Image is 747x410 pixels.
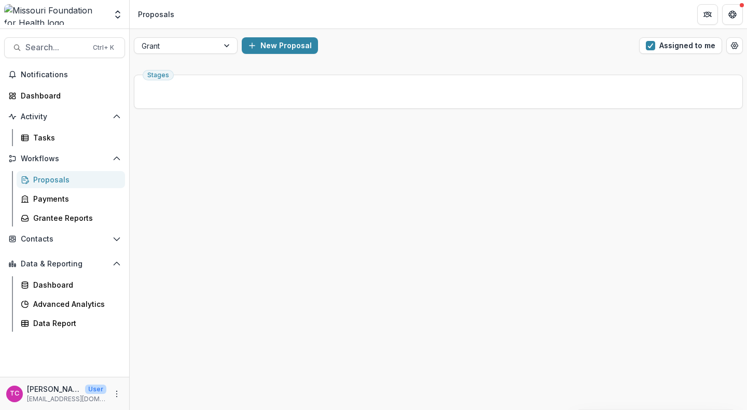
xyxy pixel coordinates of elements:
div: Ctrl + K [91,42,116,53]
nav: breadcrumb [134,7,178,22]
button: Open Data & Reporting [4,256,125,272]
a: Payments [17,190,125,207]
div: Tasks [33,132,117,143]
button: Assigned to me [639,37,722,54]
div: Dashboard [33,279,117,290]
button: New Proposal [242,37,318,54]
a: Advanced Analytics [17,295,125,313]
button: Open Contacts [4,231,125,247]
button: Search... [4,37,125,58]
div: Advanced Analytics [33,299,117,309]
div: Data Report [33,318,117,329]
div: Dashboard [21,90,117,101]
p: User [85,385,106,394]
a: Grantee Reports [17,209,125,227]
p: [EMAIL_ADDRESS][DOMAIN_NAME] [27,394,106,404]
a: Proposals [17,171,125,188]
div: Payments [33,193,117,204]
div: Grantee Reports [33,213,117,223]
button: Open Workflows [4,150,125,167]
a: Dashboard [4,87,125,104]
button: Open table manager [726,37,743,54]
span: Search... [25,43,87,52]
span: Notifications [21,70,121,79]
button: Partners [697,4,718,25]
button: Get Help [722,4,743,25]
span: Activity [21,112,108,121]
div: Proposals [138,9,174,20]
button: More [110,388,123,400]
span: Data & Reporting [21,260,108,268]
a: Data Report [17,315,125,332]
p: [PERSON_NAME] [27,384,81,394]
button: Open entity switcher [110,4,125,25]
span: Stages [147,72,169,79]
a: Dashboard [17,276,125,293]
img: Missouri Foundation for Health logo [4,4,106,25]
button: Notifications [4,66,125,83]
a: Tasks [17,129,125,146]
span: Contacts [21,235,108,244]
button: Open Activity [4,108,125,125]
div: Tori Cope [10,390,19,397]
div: Proposals [33,174,117,185]
span: Workflows [21,154,108,163]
